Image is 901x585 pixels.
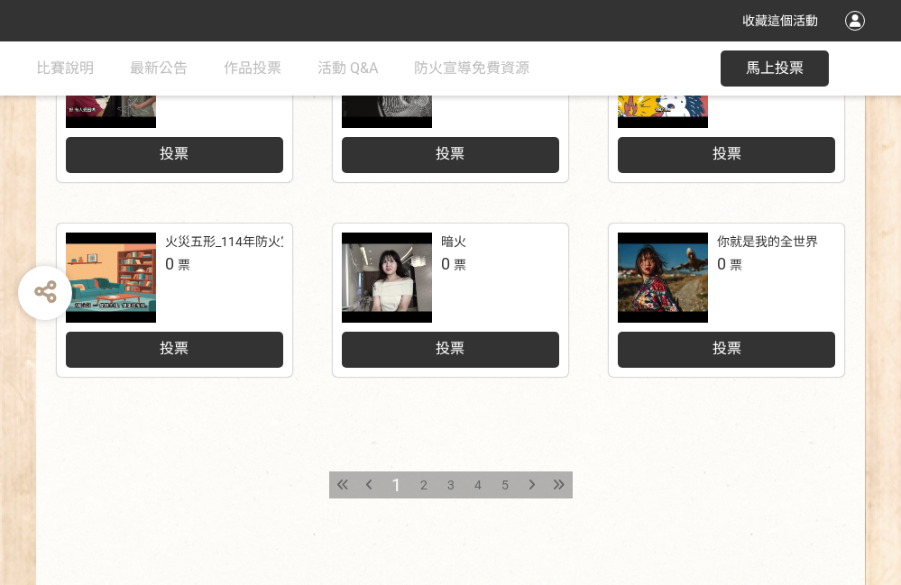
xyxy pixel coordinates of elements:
[717,254,726,273] span: 0
[160,145,188,162] span: 投票
[178,258,190,272] span: 票
[414,41,529,96] a: 防火宣導免費資源
[717,233,818,251] div: 你就是我的全世界
[713,340,741,357] span: 投票
[447,478,455,492] span: 3
[317,59,378,77] span: 活動 Q&A
[130,59,188,77] span: 最新公告
[420,478,428,492] span: 2
[333,224,568,377] a: 暗火0票投票
[436,340,464,357] span: 投票
[474,478,482,492] span: 4
[333,29,568,182] a: 房裡散不去的煙0票投票
[713,145,741,162] span: 投票
[57,29,292,182] a: 防火宣導-人離火熄0票投票
[160,340,188,357] span: 投票
[317,41,378,96] a: 活動 Q&A
[165,233,394,251] div: 火災五形_114年防火宣導微電影徵選競賽
[730,258,742,272] span: 票
[57,224,292,377] a: 火災五形_114年防火宣導微電影徵選競賽0票投票
[746,59,804,77] span: 馬上投票
[165,254,174,273] span: 0
[224,59,281,77] span: 作品投票
[721,50,829,87] button: 馬上投票
[436,145,464,162] span: 投票
[36,41,94,96] a: 比賽說明
[609,29,844,182] a: 當火來 動起來！0票投票
[609,224,844,377] a: 你就是我的全世界0票投票
[36,59,94,77] span: 比賽說明
[742,14,818,28] span: 收藏這個活動
[454,258,466,272] span: 票
[130,41,188,96] a: 最新公告
[224,41,281,96] a: 作品投票
[391,474,401,496] span: 1
[414,59,529,77] span: 防火宣導免費資源
[501,478,509,492] span: 5
[441,233,466,251] div: 暗火
[441,254,450,273] span: 0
